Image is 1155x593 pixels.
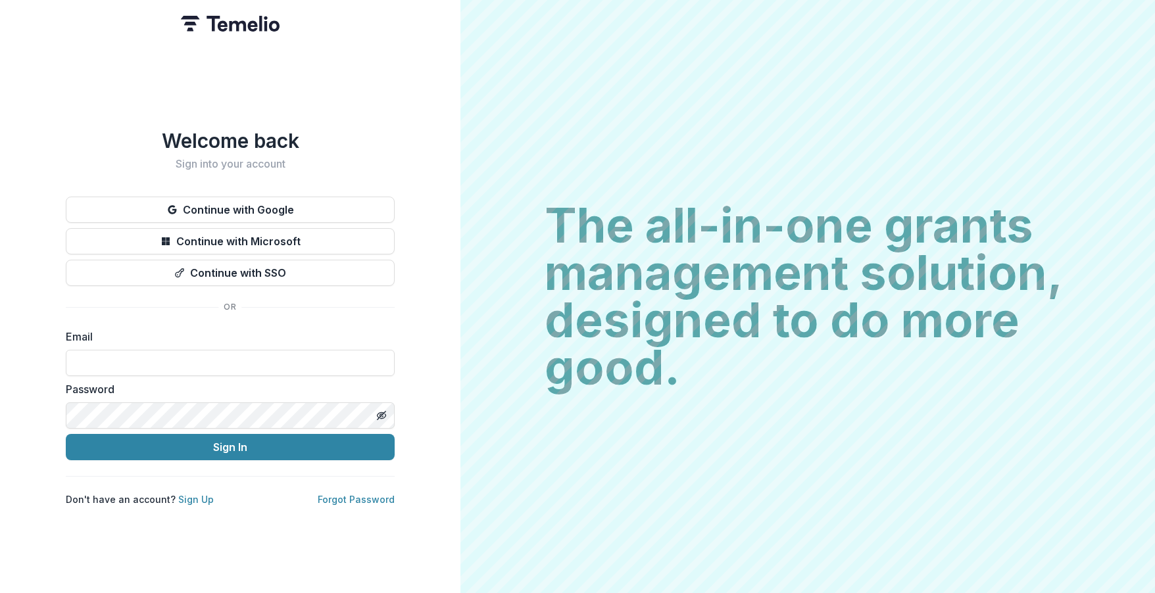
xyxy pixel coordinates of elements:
[66,228,395,254] button: Continue with Microsoft
[66,158,395,170] h2: Sign into your account
[66,129,395,153] h1: Welcome back
[66,434,395,460] button: Sign In
[371,405,392,426] button: Toggle password visibility
[66,197,395,223] button: Continue with Google
[66,492,214,506] p: Don't have an account?
[66,381,387,397] label: Password
[66,260,395,286] button: Continue with SSO
[66,329,387,344] label: Email
[181,16,280,32] img: Temelio
[178,494,214,505] a: Sign Up
[318,494,395,505] a: Forgot Password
